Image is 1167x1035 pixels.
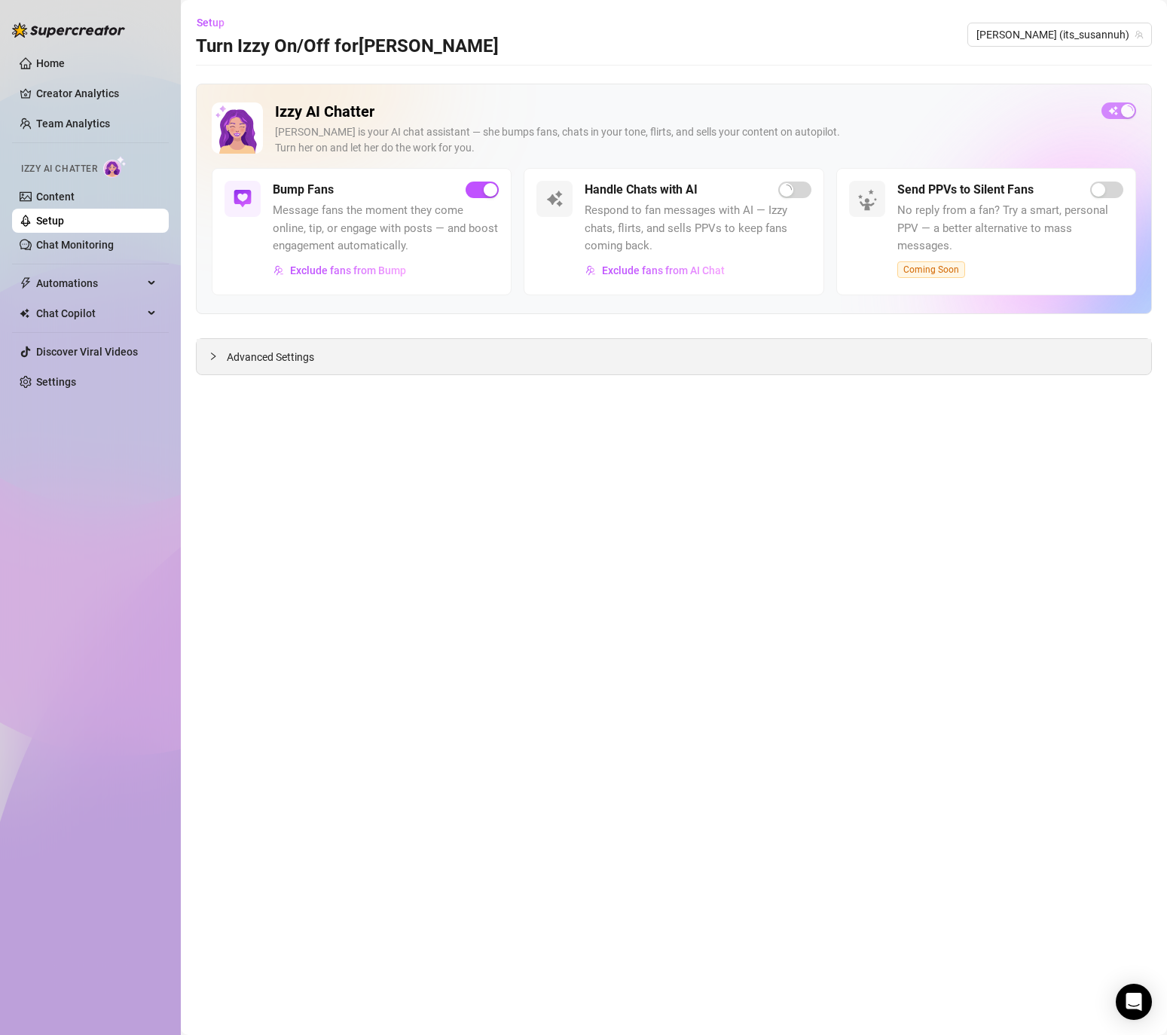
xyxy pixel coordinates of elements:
[1123,105,1133,116] span: loading
[12,23,125,38] img: logo-BBDzfeDw.svg
[275,102,1089,121] h2: Izzy AI Chatter
[227,349,314,365] span: Advanced Settings
[36,301,143,325] span: Chat Copilot
[36,271,143,295] span: Automations
[103,156,127,178] img: AI Chatter
[234,190,252,208] img: svg%3e
[273,258,407,282] button: Exclude fans from Bump
[585,258,726,282] button: Exclude fans from AI Chat
[209,352,218,361] span: collapsed
[897,261,965,278] span: Coming Soon
[196,11,237,35] button: Setup
[197,17,225,29] span: Setup
[602,264,725,276] span: Exclude fans from AI Chat
[897,181,1034,199] h5: Send PPVs to Silent Fans
[585,202,811,255] span: Respond to fan messages with AI — Izzy chats, flirts, and sells PPVs to keep fans coming back.
[1135,30,1144,39] span: team
[781,185,792,195] span: loading
[20,277,32,289] span: thunderbolt
[897,202,1123,255] span: No reply from a fan? Try a smart, personal PPV — a better alternative to mass messages.
[585,265,596,276] img: svg%3e
[36,239,114,251] a: Chat Monitoring
[273,202,499,255] span: Message fans the moment they come online, tip, or engage with posts — and boost engagement automa...
[290,264,406,276] span: Exclude fans from Bump
[976,23,1143,46] span: Susanna (its_susannuh)
[857,189,881,213] img: silent-fans-ppv-o-N6Mmdf.svg
[1116,984,1152,1020] div: Open Intercom Messenger
[275,124,1089,156] div: [PERSON_NAME] is your AI chat assistant — she bumps fans, chats in your tone, flirts, and sells y...
[36,215,64,227] a: Setup
[36,81,157,105] a: Creator Analytics
[36,376,76,388] a: Settings
[196,35,499,59] h3: Turn Izzy On/Off for [PERSON_NAME]
[273,181,334,199] h5: Bump Fans
[209,348,227,365] div: collapsed
[20,308,29,319] img: Chat Copilot
[21,162,97,176] span: Izzy AI Chatter
[545,190,564,208] img: svg%3e
[585,181,698,199] h5: Handle Chats with AI
[36,57,65,69] a: Home
[36,191,75,203] a: Content
[36,118,110,130] a: Team Analytics
[273,265,284,276] img: svg%3e
[212,102,263,154] img: Izzy AI Chatter
[36,346,138,358] a: Discover Viral Videos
